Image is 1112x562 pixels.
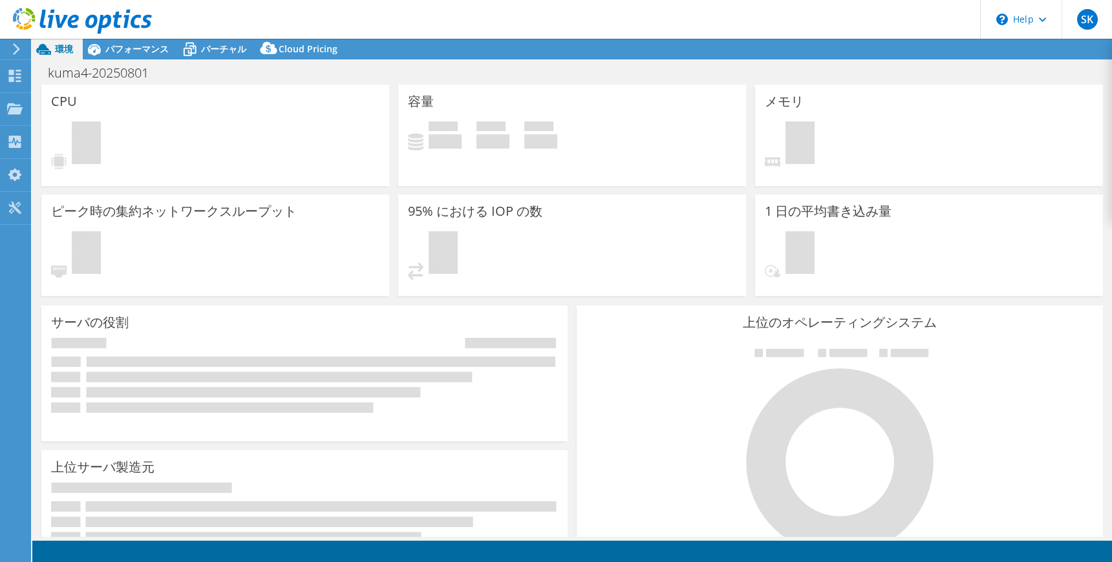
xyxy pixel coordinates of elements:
[524,121,553,134] span: 合計
[51,204,297,218] h3: ピーク時の集約ネットワークスループット
[72,121,101,167] span: 保留中
[105,43,169,55] span: パフォーマンス
[429,121,458,134] span: 使用済み
[51,315,129,329] h3: サーバの役割
[1077,9,1098,30] span: SK
[429,134,462,149] h4: 0 GiB
[996,14,1008,25] svg: \n
[786,121,815,167] span: 保留中
[586,315,1093,329] h3: 上位のオペレーティングシステム
[408,94,434,109] h3: 容量
[55,43,73,55] span: 環境
[476,134,509,149] h4: 0 GiB
[476,121,506,134] span: 空き
[408,204,542,218] h3: 95% における IOP の数
[279,43,337,55] span: Cloud Pricing
[524,134,557,149] h4: 0 GiB
[765,204,892,218] h3: 1 日の平均書き込み量
[72,231,101,277] span: 保留中
[42,66,169,80] h1: kuma4-20250801
[786,231,815,277] span: 保留中
[429,231,458,277] span: 保留中
[51,460,155,474] h3: 上位サーバ製造元
[51,94,77,109] h3: CPU
[201,43,246,55] span: バーチャル
[765,94,804,109] h3: メモリ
